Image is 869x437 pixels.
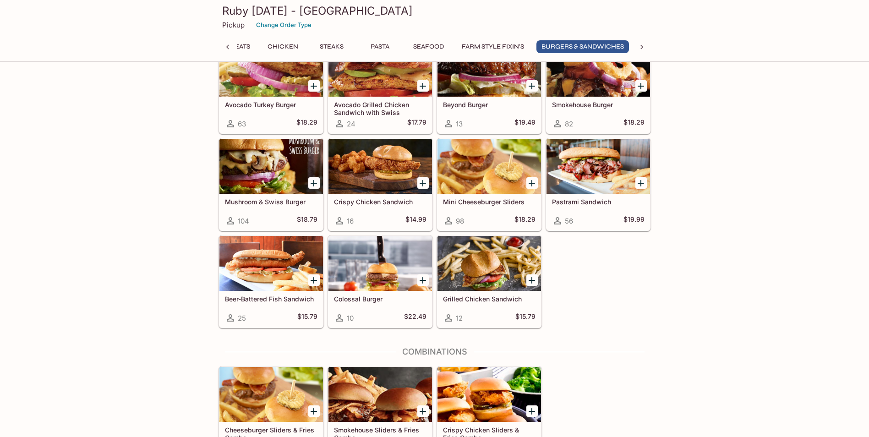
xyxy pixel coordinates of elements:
[334,295,426,303] h5: Colossal Burger
[347,217,354,225] span: 16
[328,41,432,134] a: Avocado Grilled Chicken Sandwich with Swiss24$17.79
[219,236,323,291] div: Beer-Battered Fish Sandwich
[219,235,323,328] a: Beer-Battered Fish Sandwich25$15.79
[328,236,432,291] div: Colossal Burger
[407,118,426,129] h5: $17.79
[328,235,432,328] a: Colossal Burger10$22.49
[515,312,536,323] h5: $15.79
[443,101,536,109] h5: Beyond Burger
[437,138,541,231] a: Mini Cheeseburger Sliders98$18.29
[225,198,317,206] h5: Mushroom & Swiss Burger
[334,101,426,116] h5: Avocado Grilled Chicken Sandwich with Swiss
[360,40,401,53] button: Pasta
[443,198,536,206] h5: Mini Cheeseburger Sliders
[552,198,645,206] h5: Pastrami Sandwich
[225,295,317,303] h5: Beer-Battered Fish Sandwich
[417,177,429,189] button: Add Crispy Chicken Sandwich
[219,42,323,97] div: Avocado Turkey Burger
[456,314,463,322] span: 12
[526,405,538,417] button: Add Crispy Chicken Sliders & Fries Combo
[443,295,536,303] h5: Grilled Chicken Sandwich
[456,120,463,128] span: 13
[334,198,426,206] h5: Crispy Chicken Sandwich
[347,314,354,322] span: 10
[437,367,541,422] div: Crispy Chicken Sliders & Fries Combo
[262,40,304,53] button: Chicken
[437,41,541,134] a: Beyond Burger13$19.49
[437,235,541,328] a: Grilled Chicken Sandwich12$15.79
[405,215,426,226] h5: $14.99
[238,120,246,128] span: 63
[219,367,323,422] div: Cheeseburger Sliders & Fries Combo
[526,274,538,286] button: Add Grilled Chicken Sandwich
[219,139,323,194] div: Mushroom & Swiss Burger
[546,138,650,231] a: Pastrami Sandwich56$19.99
[297,215,317,226] h5: $18.79
[565,217,573,225] span: 56
[437,236,541,291] div: Grilled Chicken Sandwich
[536,40,629,53] button: Burgers & Sandwiches
[222,4,647,18] h3: Ruby [DATE] - [GEOGRAPHIC_DATA]
[225,101,317,109] h5: Avocado Turkey Burger
[219,138,323,231] a: Mushroom & Swiss Burger104$18.79
[297,312,317,323] h5: $15.79
[457,40,529,53] button: Farm Style Fixin's
[437,42,541,97] div: Beyond Burger
[417,274,429,286] button: Add Colossal Burger
[417,80,429,92] button: Add Avocado Grilled Chicken Sandwich with Swiss
[219,347,651,357] h4: Combinations
[328,138,432,231] a: Crispy Chicken Sandwich16$14.99
[514,215,536,226] h5: $18.29
[547,139,650,194] div: Pastrami Sandwich
[635,80,647,92] button: Add Smokehouse Burger
[546,41,650,134] a: Smokehouse Burger82$18.29
[238,217,249,225] span: 104
[437,139,541,194] div: Mini Cheeseburger Sliders
[328,139,432,194] div: Crispy Chicken Sandwich
[417,405,429,417] button: Add Smokehouse Sliders & Fries Combo
[311,40,352,53] button: Steaks
[514,118,536,129] h5: $19.49
[565,120,573,128] span: 82
[308,405,320,417] button: Add Cheeseburger Sliders & Fries Combo
[308,80,320,92] button: Add Avocado Turkey Burger
[308,177,320,189] button: Add Mushroom & Swiss Burger
[347,120,355,128] span: 24
[219,41,323,134] a: Avocado Turkey Burger63$18.29
[252,18,316,32] button: Change Order Type
[328,42,432,97] div: Avocado Grilled Chicken Sandwich with Swiss
[526,80,538,92] button: Add Beyond Burger
[623,215,645,226] h5: $19.99
[408,40,449,53] button: Seafood
[328,367,432,422] div: Smokehouse Sliders & Fries Combo
[238,314,246,322] span: 25
[552,101,645,109] h5: Smokehouse Burger
[308,274,320,286] button: Add Beer-Battered Fish Sandwich
[547,42,650,97] div: Smokehouse Burger
[296,118,317,129] h5: $18.29
[635,177,647,189] button: Add Pastrami Sandwich
[526,177,538,189] button: Add Mini Cheeseburger Sliders
[404,312,426,323] h5: $22.49
[623,118,645,129] h5: $18.29
[456,217,464,225] span: 98
[222,21,245,29] p: Pickup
